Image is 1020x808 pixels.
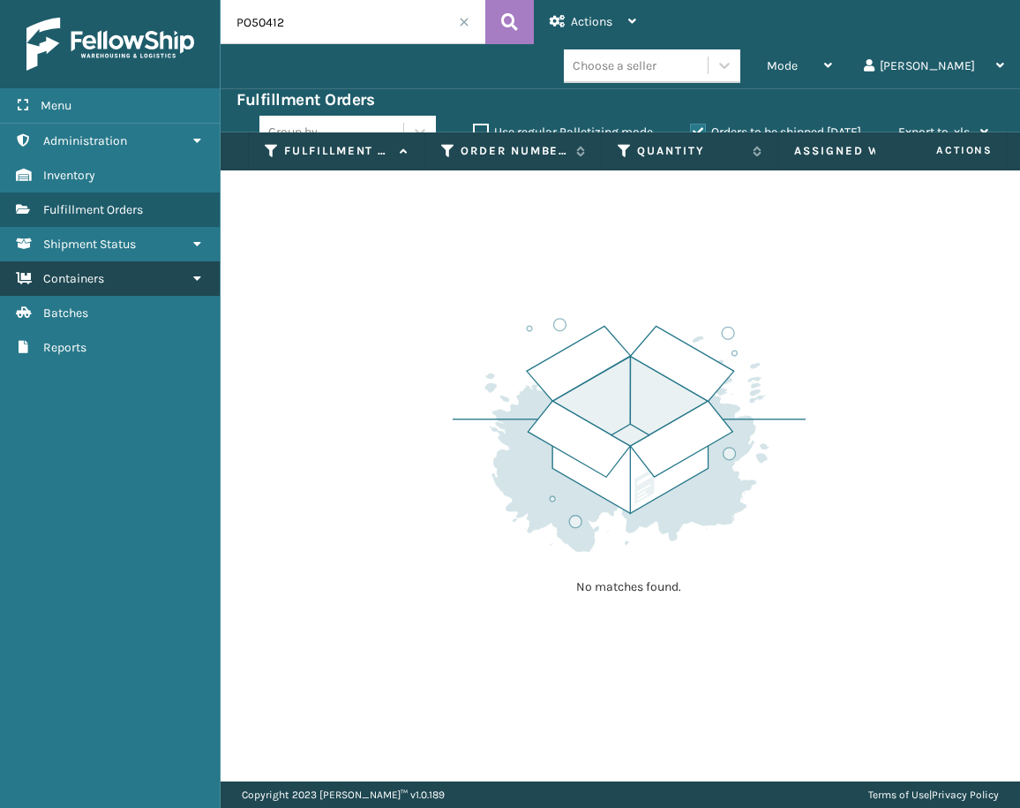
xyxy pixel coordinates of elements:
[242,782,445,808] p: Copyright 2023 [PERSON_NAME]™ v 1.0.189
[268,123,318,141] div: Group by
[26,18,194,71] img: logo
[43,306,88,321] span: Batches
[284,143,391,159] label: Fulfillment Order Id
[473,125,653,140] label: Use regular Palletizing mode
[461,143,567,159] label: Order Number
[43,271,104,286] span: Containers
[43,340,86,355] span: Reports
[236,89,374,110] h3: Fulfillment Orders
[43,202,143,217] span: Fulfillment Orders
[43,168,95,183] span: Inventory
[637,143,744,159] label: Quantity
[881,136,1003,165] span: Actions
[43,237,136,252] span: Shipment Status
[868,782,999,808] div: |
[571,14,612,29] span: Actions
[690,125,861,140] label: Orders to be shipped [DATE]
[898,125,970,140] span: Export to .xls
[767,58,798,73] span: Mode
[43,133,127,148] span: Administration
[864,44,1004,88] div: [PERSON_NAME]
[932,789,999,801] a: Privacy Policy
[41,98,71,113] span: Menu
[573,57,656,75] div: Choose a seller
[794,143,920,159] label: Assigned Warehouse
[868,789,929,801] a: Terms of Use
